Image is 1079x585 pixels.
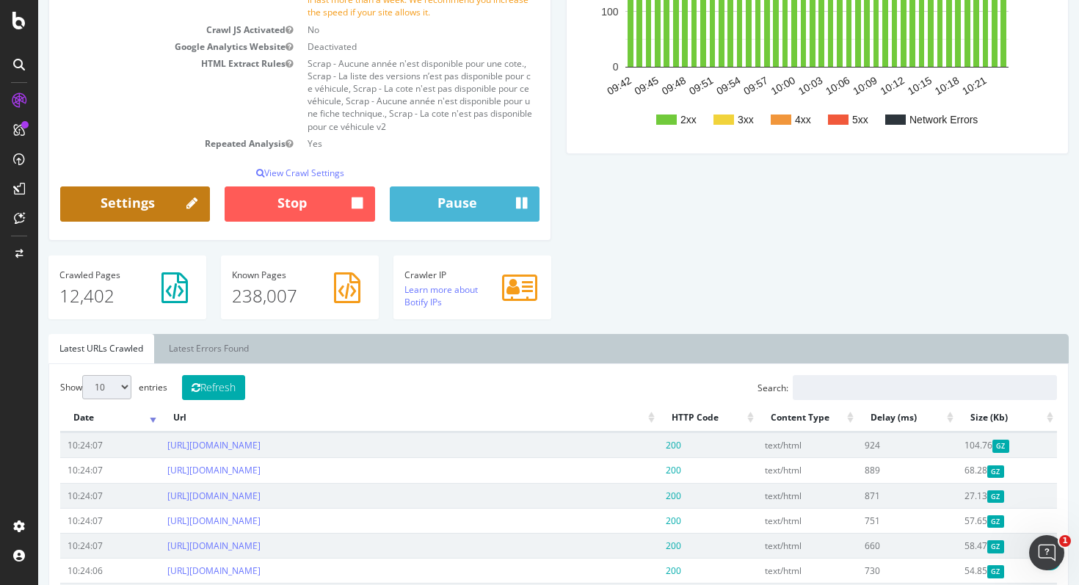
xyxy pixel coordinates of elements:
[21,270,157,280] h4: Pages Crawled
[366,270,502,280] h4: Crawler IP
[919,483,1019,508] td: 27.13
[22,404,122,432] th: Date: activate to sort column ascending
[814,114,830,126] text: 5xx
[120,334,222,363] a: Latest Errors Found
[949,490,966,503] span: Gzipped Content
[22,135,262,152] td: Repeated Analysis
[819,404,919,432] th: Delay (ms): activate to sort column ascending
[819,508,919,533] td: 751
[731,74,760,97] text: 10:00
[22,558,122,583] td: 10:24:06
[21,283,157,308] p: 12,402
[22,533,122,558] td: 10:24:07
[563,6,581,18] text: 100
[194,270,330,280] h4: Pages Known
[949,565,966,578] span: Gzipped Content
[700,114,716,126] text: 3xx
[22,457,122,482] td: 10:24:07
[719,457,819,482] td: text/html
[628,490,643,502] span: 200
[813,74,841,97] text: 10:09
[954,440,971,452] span: Gzipped Content
[129,464,222,476] a: [URL][DOMAIN_NAME]
[628,539,643,552] span: 200
[719,483,819,508] td: text/html
[649,74,677,97] text: 09:51
[719,558,819,583] td: text/html
[1029,535,1064,570] iframe: Intercom live chat
[819,483,919,508] td: 871
[758,74,787,97] text: 10:03
[22,38,262,55] td: Google Analytics Website
[703,74,732,97] text: 09:57
[262,38,502,55] td: Deactivated
[919,432,1019,457] td: 104.76
[676,74,705,97] text: 09:54
[895,74,923,97] text: 10:18
[719,404,819,432] th: Content Type: activate to sort column ascending
[129,564,222,577] a: [URL][DOMAIN_NAME]
[22,167,501,179] p: View Crawl Settings
[922,74,951,97] text: 10:21
[22,375,129,399] label: Show entries
[840,74,868,97] text: 10:12
[622,74,650,97] text: 09:48
[144,375,207,400] button: Refresh
[949,540,966,553] span: Gzipped Content
[919,457,1019,482] td: 68.28
[22,483,122,508] td: 10:24:07
[567,74,595,97] text: 09:42
[10,334,116,363] a: Latest URLs Crawled
[44,375,93,399] select: Showentries
[949,515,966,528] span: Gzipped Content
[129,439,222,451] a: [URL][DOMAIN_NAME]
[1059,535,1071,547] span: 1
[352,186,501,222] button: Pause
[819,558,919,583] td: 730
[129,490,222,502] a: [URL][DOMAIN_NAME]
[719,508,819,533] td: text/html
[719,375,1019,400] label: Search:
[819,457,919,482] td: 889
[22,21,262,38] td: Crawl JS Activated
[871,114,940,126] text: Network Errors
[719,533,819,558] td: text/html
[122,404,620,432] th: Url: activate to sort column ascending
[129,515,222,527] a: [URL][DOMAIN_NAME]
[628,439,643,451] span: 200
[919,533,1019,558] td: 58.47
[755,375,1019,400] input: Search:
[262,21,502,38] td: No
[575,62,581,73] text: 0
[719,432,819,457] td: text/html
[628,464,643,476] span: 200
[620,404,720,432] th: HTTP Code: activate to sort column ascending
[642,114,658,126] text: 2xx
[919,404,1019,432] th: Size (Kb): activate to sort column ascending
[757,114,773,126] text: 4xx
[595,74,623,97] text: 09:45
[186,186,336,222] button: Stop
[949,465,966,478] span: Gzipped Content
[366,283,440,308] a: Learn more about Botify IPs
[22,432,122,457] td: 10:24:07
[194,283,330,308] p: 238,007
[819,432,919,457] td: 924
[919,508,1019,533] td: 57.65
[22,508,122,533] td: 10:24:07
[785,74,814,97] text: 10:06
[628,515,643,527] span: 200
[628,564,643,577] span: 200
[868,74,896,97] text: 10:15
[919,558,1019,583] td: 54.85
[22,186,172,222] a: Settings
[22,55,262,135] td: HTML Extract Rules
[262,55,502,135] td: Scrap - Aucune année n'est disponible pour une cote., Scrap - La liste des versions n’est pas dis...
[129,539,222,552] a: [URL][DOMAIN_NAME]
[262,135,502,152] td: Yes
[819,533,919,558] td: 660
